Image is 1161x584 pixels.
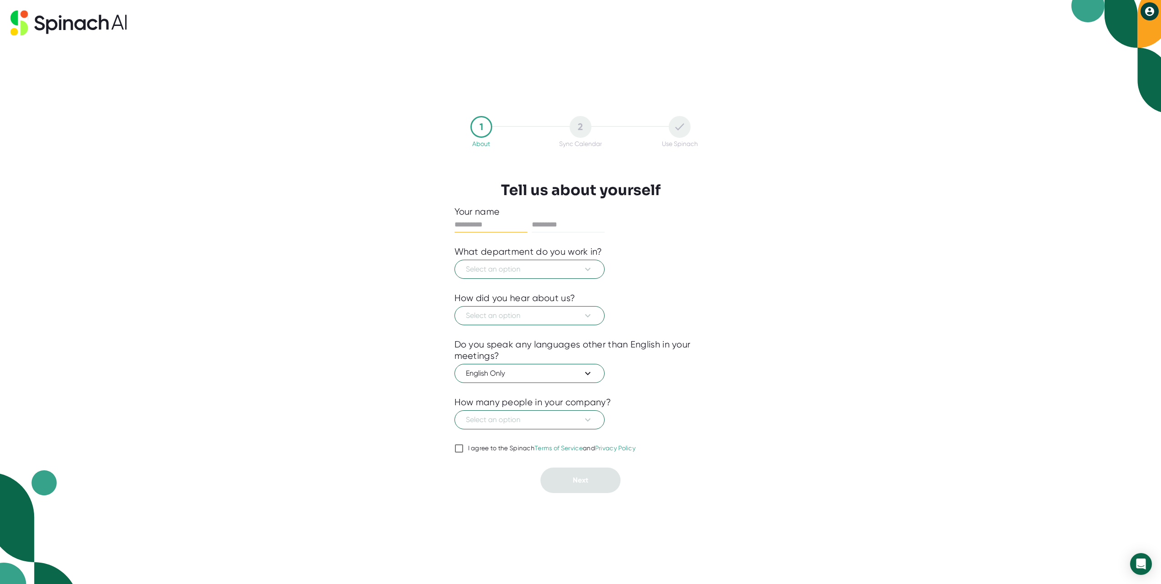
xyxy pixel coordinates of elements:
[466,310,593,321] span: Select an option
[540,468,621,493] button: Next
[595,444,636,452] a: Privacy Policy
[466,414,593,425] span: Select an option
[454,397,611,408] div: How many people in your company?
[501,181,661,199] h3: Tell us about yourself
[454,339,707,362] div: Do you speak any languages other than English in your meetings?
[454,292,575,304] div: How did you hear about us?
[559,140,602,147] div: Sync Calendar
[573,476,588,484] span: Next
[454,260,605,279] button: Select an option
[1130,553,1152,575] div: Open Intercom Messenger
[470,116,492,138] div: 1
[662,140,698,147] div: Use Spinach
[454,364,605,383] button: English Only
[466,368,593,379] span: English Only
[472,140,490,147] div: About
[570,116,591,138] div: 2
[454,206,707,217] div: Your name
[466,264,593,275] span: Select an option
[454,246,602,257] div: What department do you work in?
[454,306,605,325] button: Select an option
[535,444,583,452] a: Terms of Service
[468,444,636,453] div: I agree to the Spinach and
[454,410,605,429] button: Select an option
